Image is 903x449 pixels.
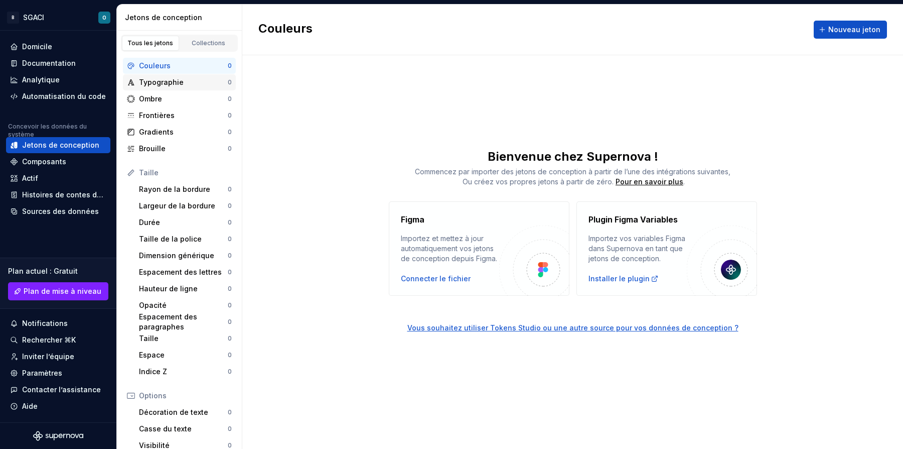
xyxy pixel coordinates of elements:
div: SGACI [23,13,44,23]
div: Opacité [139,300,228,310]
a: Durée0 [135,214,236,231]
div: 0 [228,425,232,433]
button: Rechercher ⌘K [6,332,110,348]
div: 0 [228,218,232,227]
a: Couleurs0 [123,58,236,74]
div: 0 [228,95,232,103]
div: Casse du texte [139,424,228,434]
button: Contacter l’assistance [6,382,110,398]
div: Espacement des lettres [139,267,228,277]
svg: Supernova Logo [33,431,83,441]
div: 0 [228,268,232,276]
div: Importez et mettez à jour automatiquement vos jetons de conception depuis Figma. [401,234,499,264]
a: Analytique [6,72,110,88]
button: Vous souhaitez utiliser Tokens Studio ou une autre source pour vos données de conception ? [407,323,738,333]
div: 0 [228,185,232,193]
a: Frontières0 [123,107,236,124]
a: Pour en savoir plus [616,177,683,187]
a: Hauteur de ligne0 [135,281,236,297]
div: Histoires de contes de fées [22,190,106,200]
div: Inviter l’équipe [22,352,74,362]
div: 0 [228,78,232,86]
div: Durée [139,217,228,228]
div: Domicile [22,42,52,52]
a: Sources des données [6,203,110,219]
div: Jetons de conception [125,13,238,23]
button: BSGACIO [2,7,114,28]
div: 0 [228,351,232,359]
div: B [7,12,19,24]
div: 0 [228,111,232,120]
div: 0 [228,408,232,416]
div: Importez vos variables Figma dans Supernova en tant que jetons de conception. [588,234,687,264]
div: 0 [228,202,232,210]
div: O [102,14,106,22]
a: Indice Z0 [135,364,236,380]
a: Histoires de contes de fées [6,187,110,203]
a: Espace0 [135,347,236,363]
div: 0 [228,128,232,136]
div: Espacement des paragraphes [139,312,228,332]
div: Couleurs [139,61,228,71]
div: Actif [22,173,38,183]
button: Connecter le fichier [401,274,471,284]
div: Documentation [22,58,76,68]
font: Installer le plugin [588,274,650,284]
div: Taille [139,333,228,344]
div: 0 [228,368,232,376]
div: Indice Z [139,367,228,377]
font: Commencez par importer des jetons de conception à partir de l’une des intégrations suivantes, Ou ... [415,167,730,186]
div: Sources des données [22,206,99,216]
a: Vous souhaitez utiliser Tokens Studio ou une autre source pour vos données de conception ? [242,296,903,333]
a: Documentation [6,55,110,71]
a: Domicile [6,39,110,55]
a: Dimension générique0 [135,248,236,264]
button: Aide [6,398,110,414]
a: Actif [6,170,110,186]
div: 0 [228,318,232,326]
div: Plan actuel : Gratuit [8,266,108,276]
div: Aide [22,401,38,411]
div: Analytique [22,75,60,85]
h2: Couleurs [258,21,313,39]
a: Taille0 [135,330,236,347]
a: Espacement des lettres0 [135,264,236,280]
div: Dimension générique [139,251,228,261]
a: Inviter l’équipe [6,349,110,365]
div: Brouille [139,144,228,154]
h4: Plugin Figma Variables [588,213,678,226]
a: Automatisation du code [6,88,110,104]
div: Concevoir les données du système [8,123,110,139]
a: Opacité0 [135,297,236,313]
div: Décoration de texte [139,407,228,417]
div: Composants [22,157,66,167]
a: Décoration de texte0 [135,404,236,420]
a: Taille de la police0 [135,231,236,247]
div: Taille de la police [139,234,228,244]
a: Gradients0 [123,124,236,140]
div: Rechercher ⌘K [22,335,76,345]
a: Paramètres [6,365,110,381]
a: Rayon de la bordure0 [135,181,236,197]
div: Frontières [139,110,228,121]
a: Jetons de conception [6,137,110,153]
div: Rayon de la bordure [139,184,228,194]
a: Ombre0 [123,91,236,107]
div: Typographie [139,77,228,87]
div: Taille [139,168,232,178]
div: Largeur de la bordure [139,201,228,211]
div: Contacter l’assistance [22,385,101,395]
div: Espace [139,350,228,360]
h4: Figma [401,213,424,226]
a: Casse du texte0 [135,421,236,437]
font: . [683,177,685,186]
div: 0 [228,235,232,243]
div: Jetons de conception [22,140,99,150]
span: Plan de mise à niveau [24,286,101,296]
a: Brouille0 [123,141,236,157]
div: 0 [228,145,232,153]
